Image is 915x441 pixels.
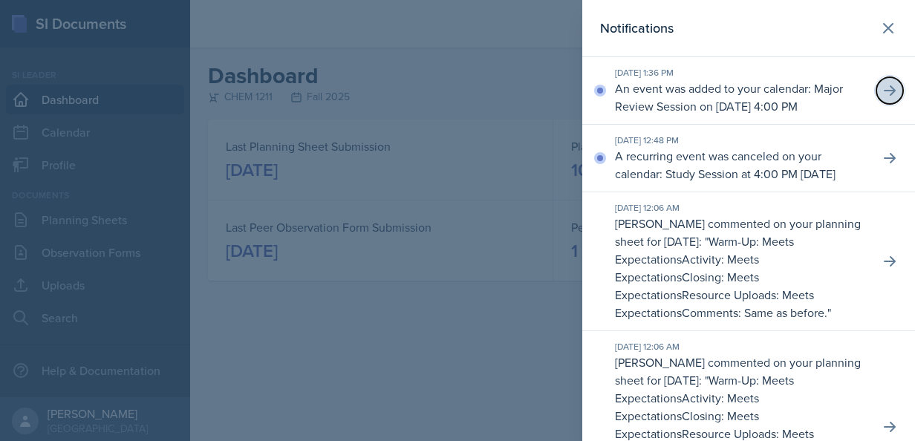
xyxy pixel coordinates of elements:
h2: Notifications [600,18,674,39]
p: [PERSON_NAME] commented on your planning sheet for [DATE]: " " [615,215,867,321]
p: Activity: Meets Expectations [615,251,759,285]
div: [DATE] 12:06 AM [615,340,867,353]
p: Comments: Same as before. [682,304,827,321]
div: [DATE] 1:36 PM [615,66,867,79]
p: Activity: Meets Expectations [615,390,759,424]
p: Resource Uploads: Meets Expectations [615,287,814,321]
div: [DATE] 12:48 PM [615,134,867,147]
div: [DATE] 12:06 AM [615,201,867,215]
p: Closing: Meets Expectations [615,269,759,303]
p: An event was added to your calendar: Major Review Session on [DATE] 4:00 PM [615,79,867,115]
p: A recurring event was canceled on your calendar: Study Session at 4:00 PM [DATE] [615,147,867,183]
